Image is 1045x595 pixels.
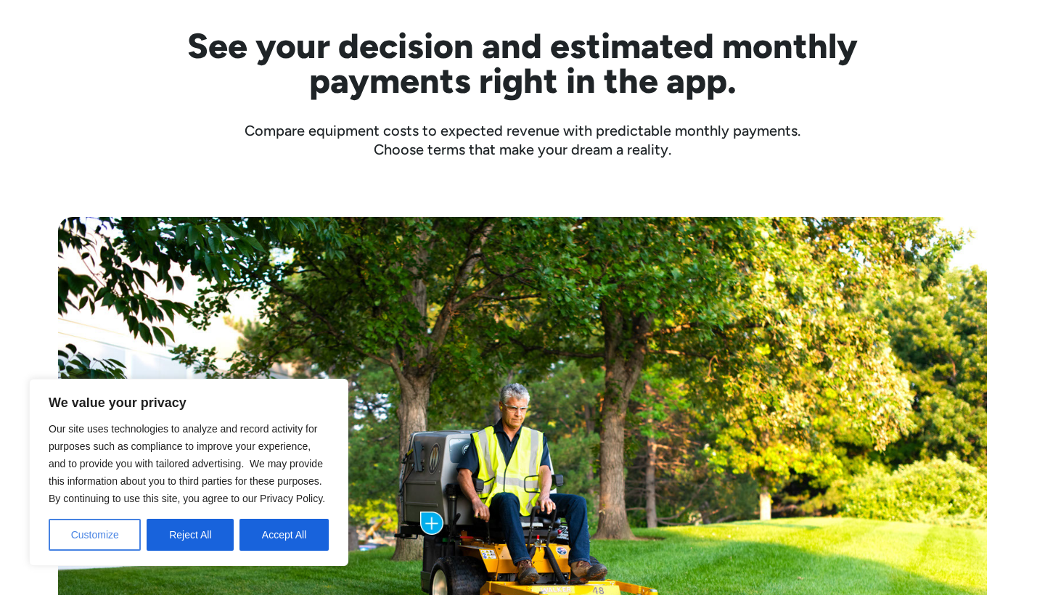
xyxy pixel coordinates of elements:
img: Plus icon with blue background [420,512,443,535]
button: Reject All [147,519,234,551]
button: Customize [49,519,141,551]
div: Compare equipment costs to expected revenue with predictable monthly payments. Choose terms that ... [58,121,987,159]
div: We value your privacy [29,379,348,566]
p: We value your privacy [49,394,329,411]
span: Our site uses technologies to analyze and record activity for purposes such as compliance to impr... [49,423,325,504]
h2: See your decision and estimated monthly payments right in the app. [116,28,929,98]
button: Accept All [239,519,329,551]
